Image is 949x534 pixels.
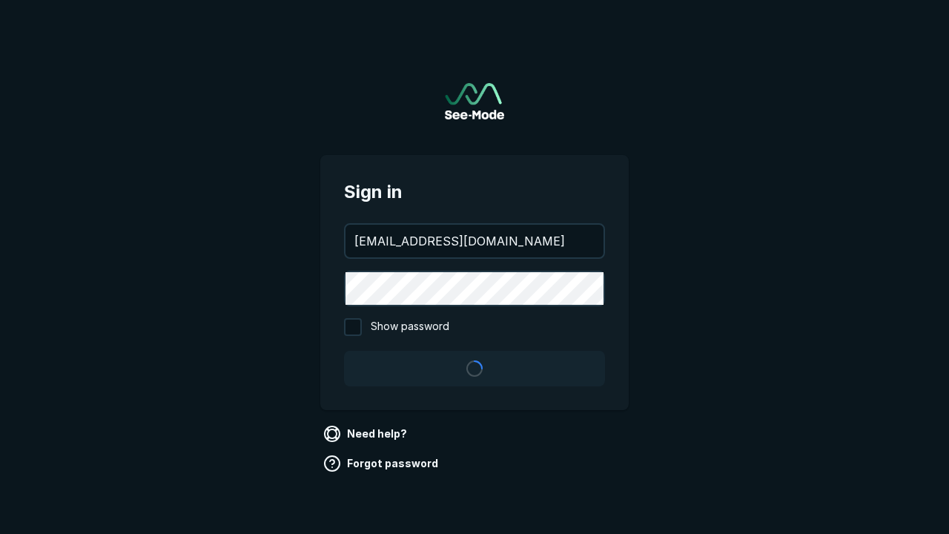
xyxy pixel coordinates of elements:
a: Need help? [320,422,413,446]
input: your@email.com [345,225,604,257]
a: Go to sign in [445,83,504,119]
span: Sign in [344,179,605,205]
a: Forgot password [320,452,444,475]
span: Show password [371,318,449,336]
img: See-Mode Logo [445,83,504,119]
